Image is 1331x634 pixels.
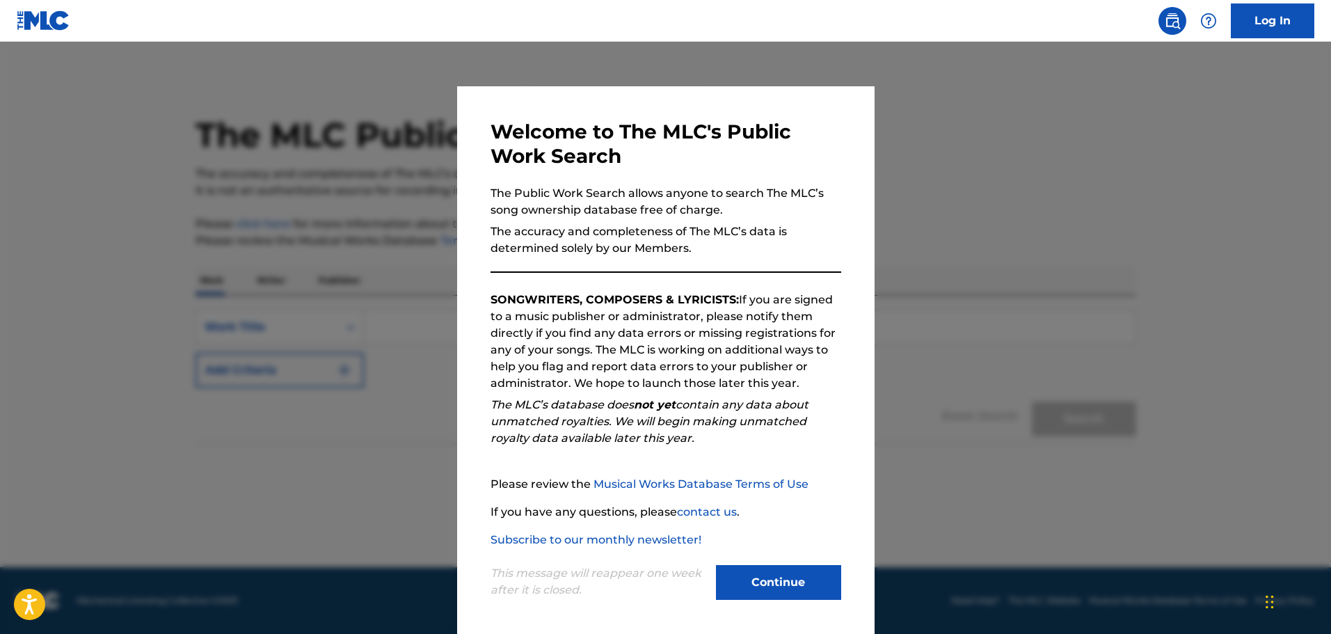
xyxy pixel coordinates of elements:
h3: Welcome to The MLC's Public Work Search [491,120,841,168]
p: If you are signed to a music publisher or administrator, please notify them directly if you find ... [491,292,841,392]
em: The MLC’s database does contain any data about unmatched royalties. We will begin making unmatche... [491,398,808,445]
p: The Public Work Search allows anyone to search The MLC’s song ownership database free of charge. [491,185,841,219]
img: search [1164,13,1181,29]
p: This message will reappear one week after it is closed. [491,565,708,599]
div: Help [1195,7,1222,35]
a: Musical Works Database Terms of Use [593,477,808,491]
button: Continue [716,565,841,600]
img: MLC Logo [17,10,70,31]
strong: not yet [634,398,676,411]
p: If you have any questions, please . [491,504,841,521]
a: Public Search [1158,7,1186,35]
strong: SONGWRITERS, COMPOSERS & LYRICISTS: [491,293,739,306]
p: The accuracy and completeness of The MLC’s data is determined solely by our Members. [491,223,841,257]
p: Please review the [491,476,841,493]
a: Log In [1231,3,1314,38]
a: contact us [677,505,737,518]
img: help [1200,13,1217,29]
a: Subscribe to our monthly newsletter! [491,533,701,546]
div: Drag [1266,581,1274,623]
iframe: Chat Widget [1261,567,1331,634]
